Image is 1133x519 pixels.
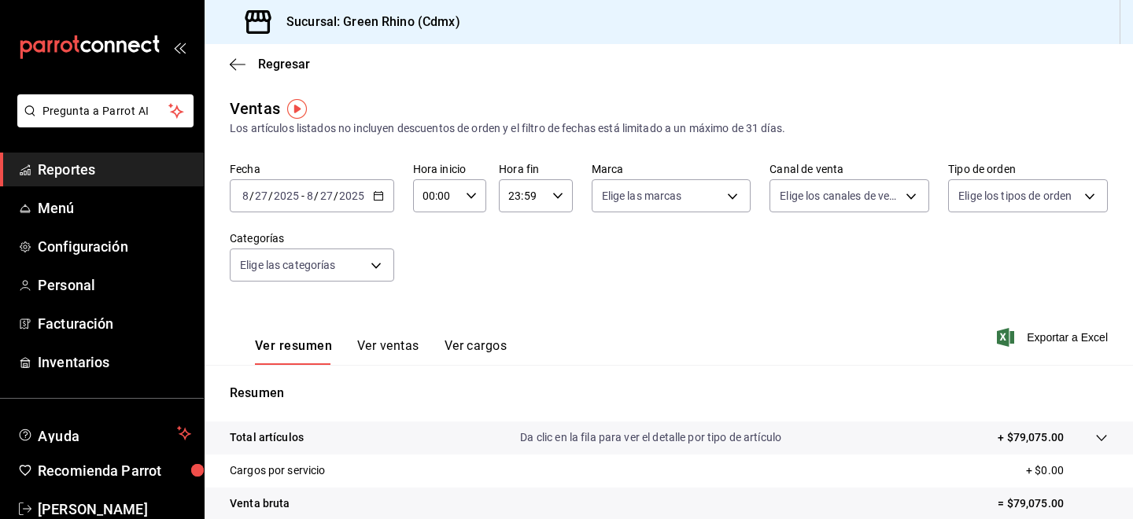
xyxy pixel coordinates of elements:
p: + $0.00 [1026,462,1108,479]
span: Elige los tipos de orden [958,188,1072,204]
span: Elige las categorías [240,257,336,273]
button: Exportar a Excel [1000,328,1108,347]
input: -- [306,190,314,202]
span: Facturación [38,313,191,334]
span: - [301,190,304,202]
p: Resumen [230,384,1108,403]
label: Hora inicio [413,164,486,175]
span: Configuración [38,236,191,257]
label: Marca [592,164,751,175]
label: Hora fin [499,164,572,175]
a: Pregunta a Parrot AI [11,114,194,131]
span: Personal [38,274,191,296]
label: Tipo de orden [948,164,1108,175]
button: Ver cargos [445,338,507,365]
span: Elige las marcas [602,188,682,204]
div: Ventas [230,97,280,120]
span: Elige los canales de venta [780,188,900,204]
p: Venta bruta [230,495,290,512]
span: Recomienda Parrot [38,460,191,481]
span: / [249,190,254,202]
label: Categorías [230,233,394,244]
label: Fecha [230,164,394,175]
input: ---- [273,190,300,202]
div: navigation tabs [255,338,507,365]
span: / [268,190,273,202]
h3: Sucursal: Green Rhino (Cdmx) [274,13,460,31]
span: / [314,190,319,202]
span: Inventarios [38,352,191,373]
span: Pregunta a Parrot AI [42,103,169,120]
p: Cargos por servicio [230,462,326,479]
button: Ver resumen [255,338,332,365]
button: open_drawer_menu [173,41,186,53]
span: Regresar [258,57,310,72]
p: = $79,075.00 [998,495,1108,512]
input: -- [242,190,249,202]
input: -- [319,190,334,202]
button: Regresar [230,57,310,72]
input: -- [254,190,268,202]
p: + $79,075.00 [998,429,1064,446]
label: Canal de venta [769,164,929,175]
button: Ver ventas [357,338,419,365]
span: Reportes [38,159,191,180]
span: / [334,190,338,202]
img: Tooltip marker [287,99,307,119]
button: Pregunta a Parrot AI [17,94,194,127]
div: Los artículos listados no incluyen descuentos de orden y el filtro de fechas está limitado a un m... [230,120,1108,137]
span: Ayuda [38,424,171,443]
span: Menú [38,197,191,219]
p: Total artículos [230,429,304,446]
input: ---- [338,190,365,202]
p: Da clic en la fila para ver el detalle por tipo de artículo [520,429,781,446]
